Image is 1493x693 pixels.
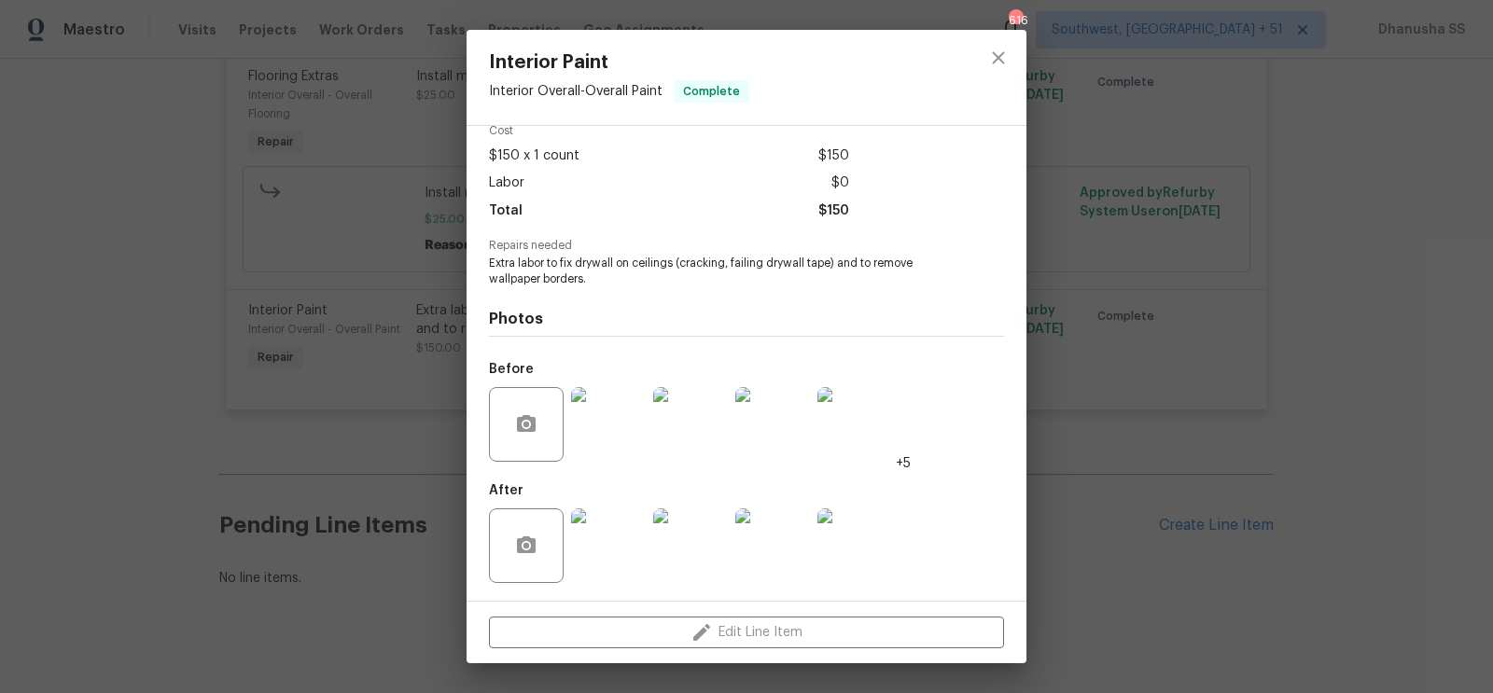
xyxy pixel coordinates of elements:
[676,82,747,101] span: Complete
[818,198,849,225] span: $150
[489,52,749,73] span: Interior Paint
[818,143,849,170] span: $150
[1009,11,1022,30] div: 616
[489,143,579,170] span: $150 x 1 count
[489,310,1004,328] h4: Photos
[489,125,849,137] span: Cost
[896,454,911,473] span: +5
[489,256,953,287] span: Extra labor to fix drywall on ceilings (cracking, failing drywall tape) and to remove wallpaper b...
[976,35,1021,80] button: close
[489,363,534,376] h5: Before
[489,198,523,225] span: Total
[489,85,663,98] span: Interior Overall - Overall Paint
[831,170,849,197] span: $0
[489,484,523,497] h5: After
[489,170,524,197] span: Labor
[489,240,1004,252] span: Repairs needed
